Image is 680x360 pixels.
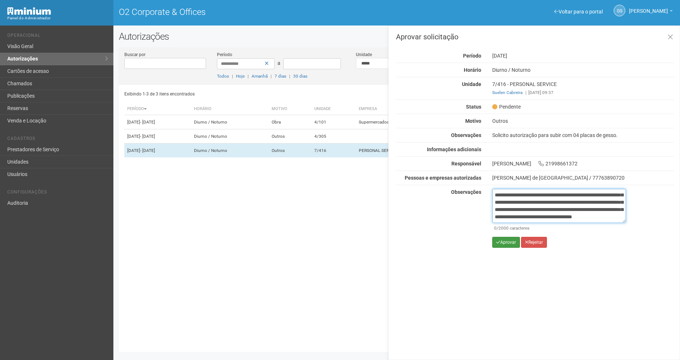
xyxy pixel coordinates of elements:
[356,103,492,115] th: Empresa
[427,146,481,152] strong: Informações adicionais
[248,74,249,79] span: |
[629,1,668,14] span: Gabriela Souza
[487,118,680,124] div: Outros
[119,7,391,17] h1: O2 Corporate & Offices
[356,115,492,129] td: Supermercados Feira Nova LTDA
[124,51,145,58] label: Buscar por
[124,89,395,99] div: Exibindo 1-3 de 3 itens encontrados
[614,5,625,16] a: GS
[289,74,290,79] span: |
[492,90,522,95] a: Suelen Cabreira
[451,161,481,167] strong: Responsável
[487,81,680,96] div: 7/416 - PERSONAL SERVICE
[140,148,155,153] span: - [DATE]
[494,225,624,231] div: /2000 caracteres
[487,67,680,73] div: Diurno / Noturno
[465,118,481,124] strong: Motivo
[277,60,280,66] span: a
[492,175,674,181] div: [PERSON_NAME] de [GEOGRAPHIC_DATA] / 77763890720
[311,129,355,144] td: 4/305
[191,115,269,129] td: Diurno / Noturno
[487,52,680,59] div: [DATE]
[494,226,497,231] span: 0
[462,81,481,87] strong: Unidade
[124,144,191,158] td: [DATE]
[7,7,51,15] img: Minium
[269,144,311,158] td: Outros
[525,90,526,95] span: |
[663,30,678,45] a: Fechar
[119,31,675,42] h2: Autorizações
[463,53,481,59] strong: Período
[275,74,286,79] a: 7 dias
[191,103,269,115] th: Horário
[269,129,311,144] td: Outros
[7,33,108,40] li: Operacional
[492,237,520,248] button: Aprovar
[356,144,492,158] td: PERSONAL SERVICE
[629,9,673,15] a: [PERSON_NAME]
[191,144,269,158] td: Diurno / Noturno
[311,103,355,115] th: Unidade
[7,189,108,197] li: Configurações
[492,103,521,110] span: Pendente
[356,51,372,58] label: Unidade
[236,74,245,79] a: Hoje
[396,33,674,40] h3: Aprovar solicitação
[311,115,355,129] td: 4/101
[311,144,355,158] td: 7/416
[217,74,229,79] a: Todos
[269,103,311,115] th: Motivo
[217,51,232,58] label: Período
[124,103,191,115] th: Período
[487,132,680,138] div: Solicito autorização para subir com 04 placas de gesso.
[191,129,269,144] td: Diurno / Noturno
[232,74,233,79] span: |
[405,175,481,181] strong: Pessoas e empresas autorizadas
[293,74,307,79] a: 30 dias
[140,134,155,139] span: - [DATE]
[124,129,191,144] td: [DATE]
[487,160,680,167] div: [PERSON_NAME] 21998661372
[271,74,272,79] span: |
[451,132,481,138] strong: Observações
[269,115,311,129] td: Obra
[140,120,155,125] span: - [DATE]
[521,237,547,248] button: Rejeitar
[252,74,268,79] a: Amanhã
[466,104,481,110] strong: Status
[554,9,603,15] a: Voltar para o portal
[464,67,481,73] strong: Horário
[451,189,481,195] strong: Observações
[124,115,191,129] td: [DATE]
[7,136,108,144] li: Cadastros
[7,15,108,21] div: Painel do Administrador
[492,89,674,96] div: [DATE] 09:37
